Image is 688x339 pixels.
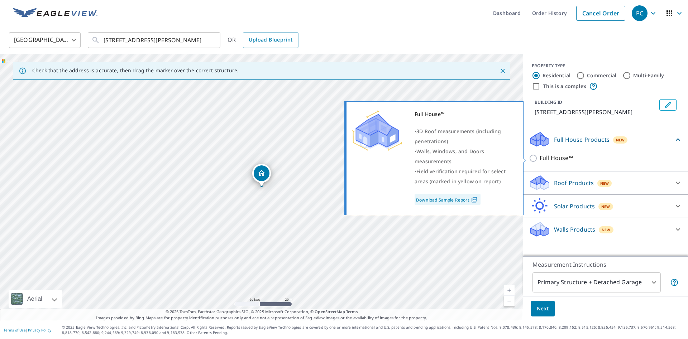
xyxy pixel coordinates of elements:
input: Search by address or latitude-longitude [104,30,206,50]
span: 3D Roof measurements (including penetrations) [415,128,501,145]
div: PROPERTY TYPE [532,63,679,69]
span: New [601,204,610,209]
div: Roof ProductsNew [529,174,682,192]
img: EV Logo [13,8,97,19]
span: © 2025 TomTom, Earthstar Geographics SIO, © 2025 Microsoft Corporation, © [166,309,358,315]
p: Full House™ [540,154,573,163]
div: Dropped pin, building 1, Residential property, 4840 Weaver St Oswego, IL 60543 [252,164,271,186]
div: Full House™ [415,109,514,119]
span: New [600,180,609,186]
div: Full House ProductsNew [529,131,682,148]
a: Terms of Use [4,328,26,333]
img: Premium [352,109,402,152]
p: [STREET_ADDRESS][PERSON_NAME] [535,108,656,116]
p: | [4,328,51,332]
div: Walls ProductsNew [529,221,682,238]
a: Current Level 19, Zoom In [504,285,515,296]
span: Walls, Windows, and Doors measurements [415,148,484,165]
p: Check that the address is accurate, then drag the marker over the correct structure. [32,67,239,74]
div: Primary Structure + Detached Garage [532,272,661,292]
div: • [415,166,514,187]
span: New [602,227,611,233]
a: Cancel Order [576,6,625,21]
p: Full House Products [554,135,610,144]
a: Privacy Policy [28,328,51,333]
a: Download Sample Report [415,194,481,205]
div: [GEOGRAPHIC_DATA] [9,30,81,50]
div: Aerial [25,290,44,308]
a: Terms [346,309,358,314]
button: Next [531,301,555,317]
span: New [616,137,625,143]
span: Field verification required for select areas (marked in yellow on report) [415,168,506,185]
div: • [415,146,514,166]
img: Pdf Icon [469,197,479,203]
button: Edit building 1 [659,99,677,111]
p: Solar Products [554,202,595,210]
button: Close [498,66,507,76]
p: BUILDING ID [535,99,562,105]
div: OR [228,32,298,48]
span: Next [537,304,549,313]
p: © 2025 Eagle View Technologies, Inc. and Pictometry International Corp. All Rights Reserved. Repo... [62,325,684,335]
p: Measurement Instructions [532,260,679,269]
div: • [415,126,514,146]
label: Multi-Family [633,72,664,79]
p: Walls Products [554,225,595,234]
div: PC [632,5,648,21]
a: Current Level 19, Zoom Out [504,296,515,306]
label: Residential [543,72,570,79]
div: Aerial [9,290,62,308]
label: This is a complex [543,83,586,90]
label: Commercial [587,72,617,79]
div: Solar ProductsNew [529,198,682,215]
a: OpenStreetMap [315,309,345,314]
a: Upload Blueprint [243,32,298,48]
span: Upload Blueprint [249,35,292,44]
span: Your report will include the primary structure and a detached garage if one exists. [670,278,679,287]
p: Roof Products [554,179,594,187]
